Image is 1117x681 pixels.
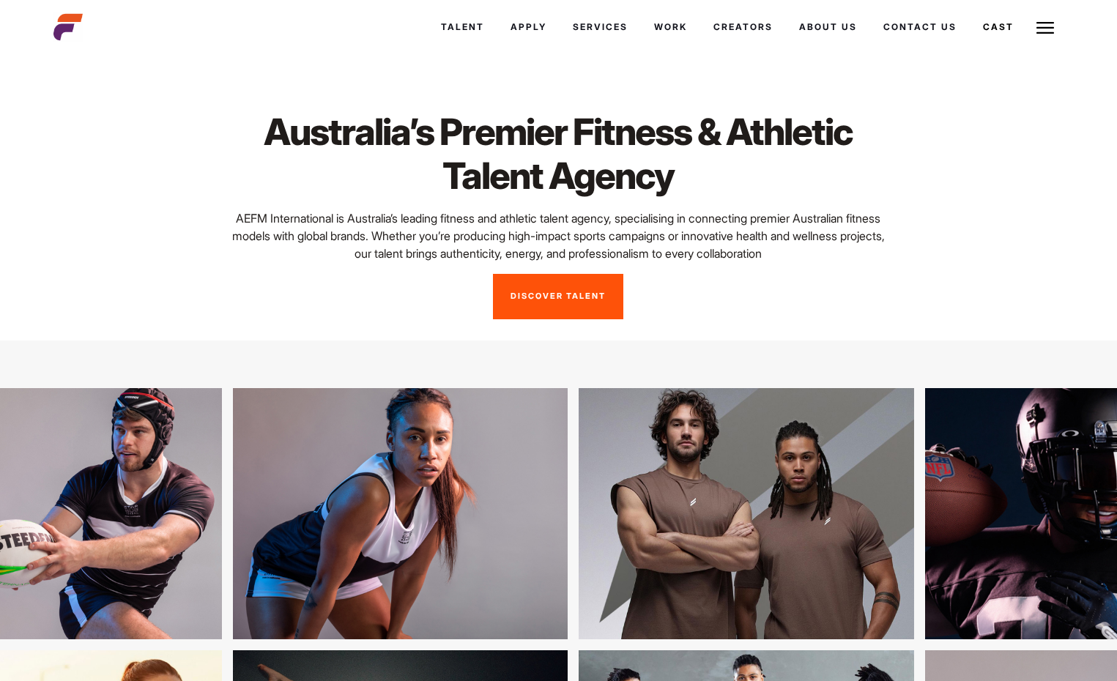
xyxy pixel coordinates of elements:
[428,7,497,47] a: Talent
[786,7,870,47] a: About Us
[225,209,892,262] p: AEFM International is Australia’s leading fitness and athletic talent agency, specialising in con...
[497,7,560,47] a: Apply
[870,7,970,47] a: Contact Us
[176,388,511,639] img: kjgb
[700,7,786,47] a: Creators
[225,110,892,198] h1: Australia’s Premier Fitness & Athletic Talent Agency
[970,7,1027,47] a: Cast
[1036,19,1054,37] img: Burger icon
[560,7,641,47] a: Services
[522,388,858,639] img: evk
[53,12,83,42] img: cropped-aefm-brand-fav-22-square.png
[493,274,623,319] a: Discover Talent
[641,7,700,47] a: Work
